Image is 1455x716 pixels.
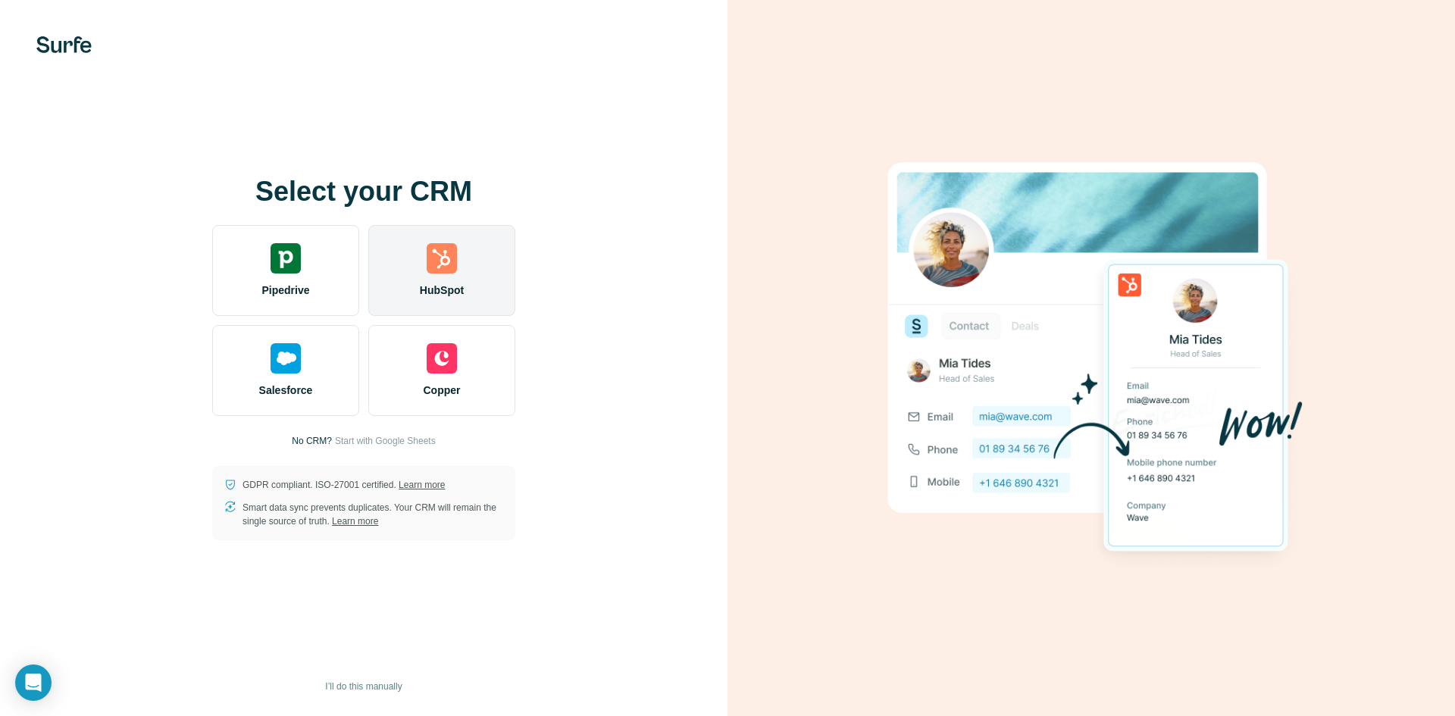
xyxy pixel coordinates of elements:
a: Learn more [399,480,445,490]
span: Copper [424,383,461,398]
p: GDPR compliant. ISO-27001 certified. [242,478,445,492]
img: HUBSPOT image [879,139,1303,578]
button: Start with Google Sheets [335,434,436,448]
span: Pipedrive [261,283,309,298]
span: HubSpot [420,283,464,298]
img: copper's logo [427,343,457,374]
div: Open Intercom Messenger [15,664,52,701]
button: I’ll do this manually [314,675,412,698]
img: Surfe's logo [36,36,92,53]
h1: Select your CRM [212,177,515,207]
img: pipedrive's logo [271,243,301,274]
p: Smart data sync prevents duplicates. Your CRM will remain the single source of truth. [242,501,503,528]
img: hubspot's logo [427,243,457,274]
img: salesforce's logo [271,343,301,374]
a: Learn more [332,516,378,527]
span: Salesforce [259,383,313,398]
span: I’ll do this manually [325,680,402,693]
p: No CRM? [292,434,332,448]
